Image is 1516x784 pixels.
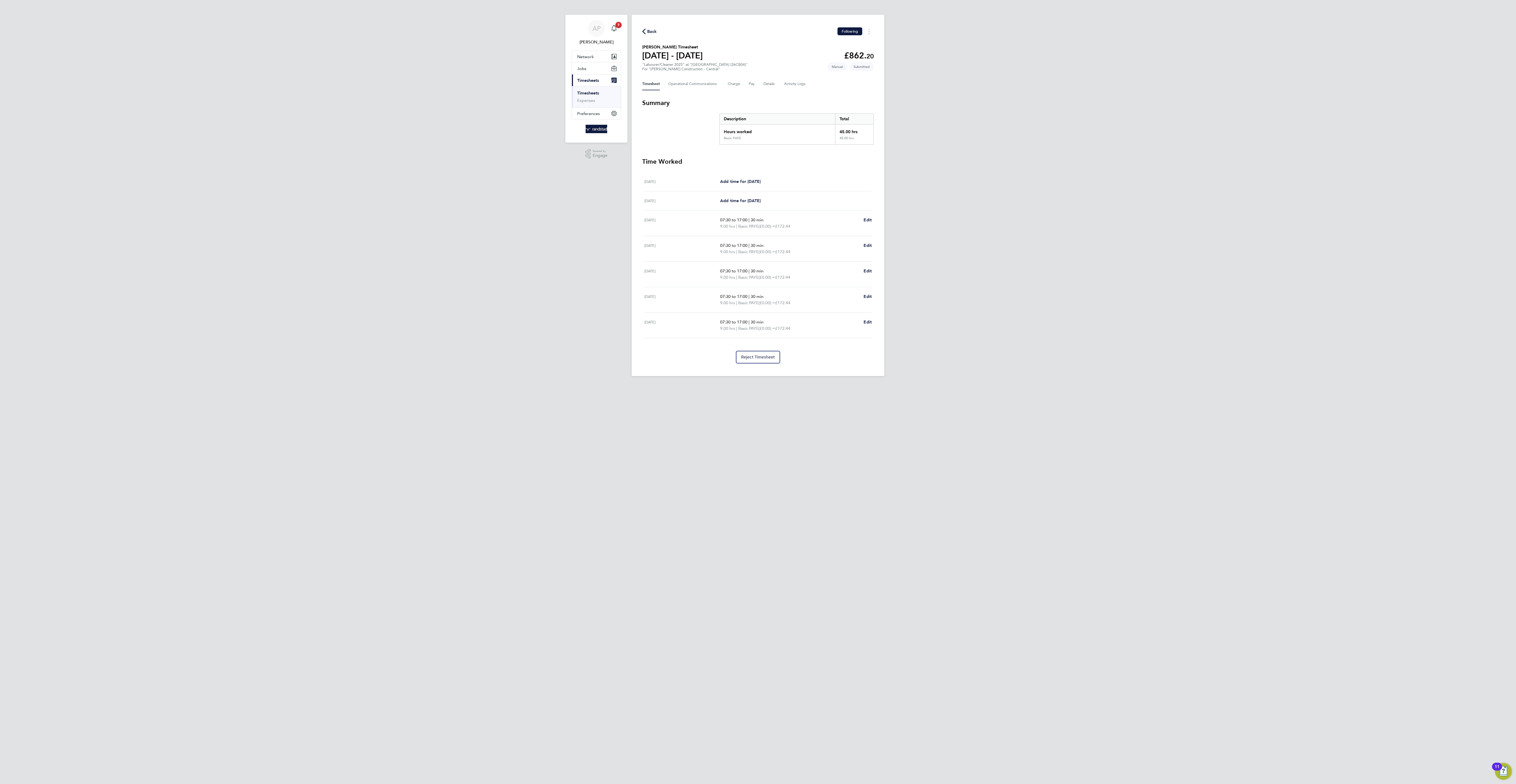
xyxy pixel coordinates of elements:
span: 07:30 to 17:00 [720,319,747,324]
span: 07:30 to 17:00 [720,268,747,273]
span: | [749,243,750,248]
span: | [749,319,750,324]
span: 9.00 hrs [720,300,735,305]
h3: Summary [642,99,874,107]
div: [DATE] [644,319,720,332]
h3: Time Worked [642,157,874,166]
div: Hours worked [720,124,835,136]
button: Timesheet [642,78,660,90]
button: Jobs [572,63,621,74]
span: | [736,326,737,331]
span: 30 min [751,217,764,222]
a: Edit [864,217,872,223]
button: Following [837,27,862,35]
div: [DATE] [644,242,720,255]
span: | [749,217,750,222]
span: 9.00 hrs [720,275,735,280]
button: Open Resource Center, 11 new notifications [1495,763,1512,780]
span: Add time for [DATE] [720,179,761,184]
button: Timesheets Menu [864,27,874,36]
div: 45.00 hrs [835,136,874,144]
div: "Labourer/Cleaner 2025" at "[GEOGRAPHIC_DATA] (26CB04)" [642,62,748,71]
a: Edit [864,293,872,300]
span: £172.44 [775,224,790,229]
button: Network [572,51,621,62]
span: Back [647,28,657,35]
span: This timesheet is Submitted. [849,62,874,71]
span: Basic PAYE [738,274,759,281]
span: 9.00 hrs [720,249,735,254]
button: Pay [749,78,755,90]
a: Add time for [DATE] [720,178,761,185]
button: Activity Logs [784,78,806,90]
span: | [736,300,737,305]
span: Timesheets [577,78,599,83]
span: Following [842,29,858,34]
span: £172.44 [775,275,790,280]
span: Basic PAYE [738,223,759,229]
span: (£0.00) = [759,224,775,229]
a: Edit [864,242,872,249]
div: [DATE] [644,217,720,229]
button: Reject Timesheet [736,351,780,363]
span: (£0.00) = [759,249,775,254]
a: AP[PERSON_NAME] [572,20,621,45]
span: £172.44 [775,300,790,305]
div: Description [720,114,835,124]
span: Powered by [593,149,607,153]
div: Total [835,114,874,124]
span: Edit [864,268,872,273]
span: 07:30 to 17:00 [720,243,747,248]
span: (£0.00) = [759,275,775,280]
span: Preferences [577,111,600,116]
button: Timesheets [572,74,621,86]
span: 9.00 hrs [720,224,735,229]
span: 9.00 hrs [720,326,735,331]
span: Network [577,54,594,59]
span: | [736,275,737,280]
span: Reject Timesheet [741,354,775,360]
span: | [749,294,750,299]
span: 30 min [751,319,764,324]
span: £172.44 [775,326,790,331]
nav: Main navigation [565,15,627,143]
div: 45.00 hrs [835,124,874,136]
a: Expenses [577,98,595,103]
span: Basic PAYE [738,300,759,306]
h1: [DATE] - [DATE] [642,50,703,61]
span: 07:30 to 17:00 [720,217,747,222]
div: Basic PAYE [724,136,741,140]
span: 20 [866,52,874,60]
span: 7 [615,22,622,28]
span: 07:30 to 17:00 [720,294,747,299]
span: | [749,268,750,273]
span: Ana Perozo [572,39,621,45]
app-decimal: £862. [844,51,874,61]
span: Edit [864,217,872,222]
span: 30 min [751,268,764,273]
div: [DATE] [644,293,720,306]
section: Timesheet [642,99,874,363]
div: Summary [719,113,874,145]
span: AP [592,25,601,32]
span: Engage [593,153,607,158]
div: For "[PERSON_NAME] Construction - Central" [642,67,748,71]
a: Edit [864,319,872,325]
span: | [736,224,737,229]
div: 11 [1495,767,1499,773]
span: Basic PAYE [738,249,759,255]
span: Edit [864,243,872,248]
div: [DATE] [644,268,720,281]
button: Operational Communications [668,78,719,90]
a: Go to home page [572,125,621,133]
img: randstad-logo-retina.png [586,125,607,133]
div: [DATE] [644,178,720,185]
span: This timesheet was manually created. [827,62,847,71]
div: Timesheets [572,86,621,107]
a: Timesheets [577,91,599,96]
span: Basic PAYE [738,325,759,332]
button: Details [764,78,776,90]
span: | [736,249,737,254]
a: Powered byEngage [585,149,608,159]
